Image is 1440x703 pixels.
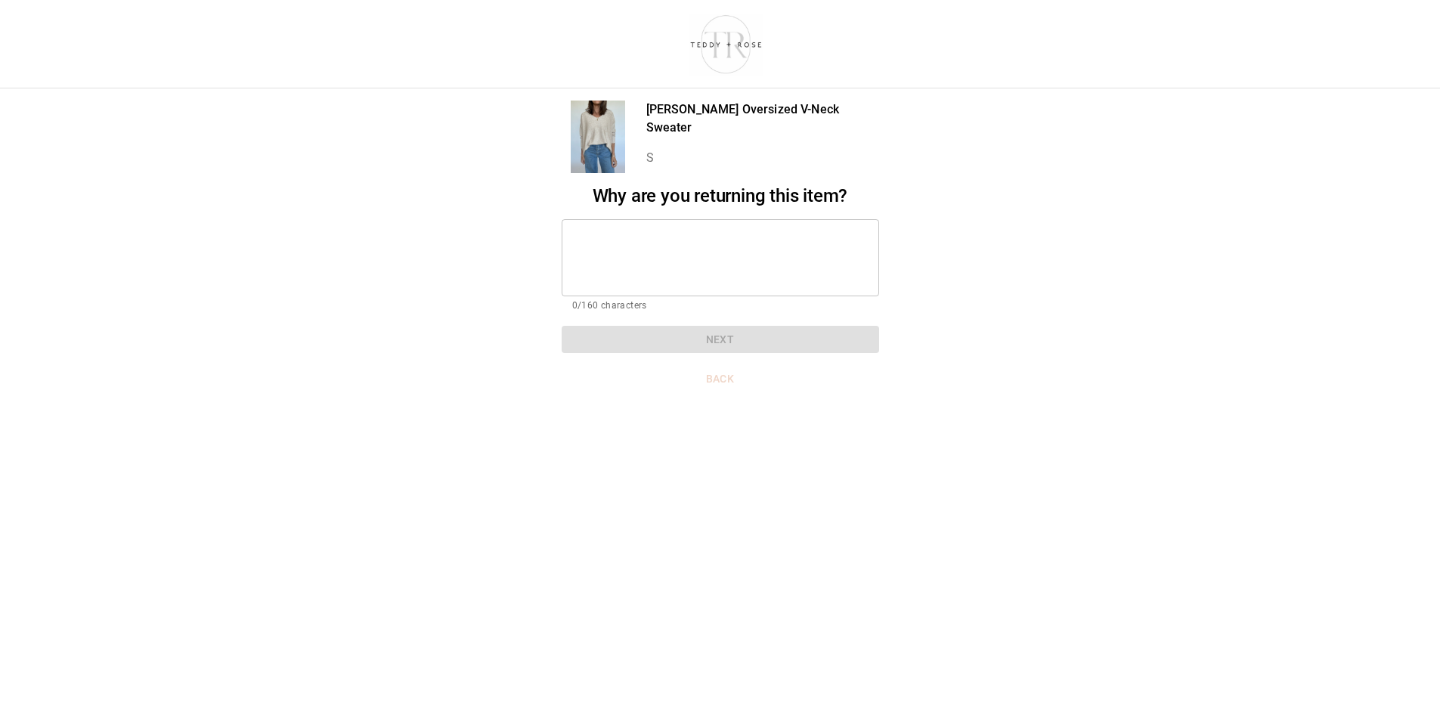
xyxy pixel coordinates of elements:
h2: Why are you returning this item? [562,185,879,207]
p: [PERSON_NAME] Oversized V-Neck Sweater [646,101,879,137]
p: S [646,149,879,167]
button: Back [562,365,879,393]
img: shop-teddyrose.myshopify.com-d93983e8-e25b-478f-b32e-9430bef33fdd [683,11,769,76]
p: 0/160 characters [572,299,869,314]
